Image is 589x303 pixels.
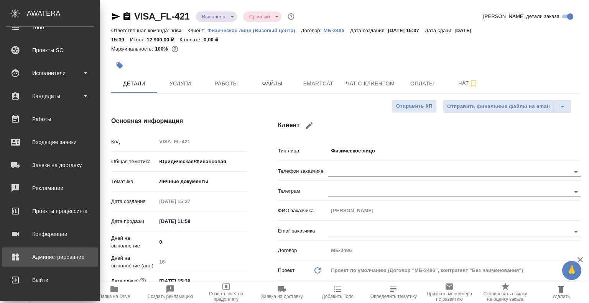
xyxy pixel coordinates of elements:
div: Рекламации [6,182,94,194]
span: Призвать менеджера по развитию [426,291,473,302]
p: Маржинальность: [111,46,155,52]
p: Физическое лицо (Визовый центр) [207,28,301,33]
p: Тип лица [278,147,329,155]
button: Срочный [247,13,272,20]
svg: Подписаться [469,79,478,88]
p: Договор: [301,28,324,33]
div: Проекты SC [6,44,94,56]
p: Тематика [111,178,156,185]
input: Пустое поле [328,205,581,216]
a: Конференции [2,224,98,244]
p: Дата сдачи: [425,28,454,33]
button: Выполнен [200,13,228,20]
div: Личные документы [156,175,247,188]
input: ✎ Введи что-нибудь [156,275,224,287]
button: Доп статусы указывают на важность/срочность заказа [286,11,296,21]
p: Телеграм [278,187,329,195]
div: Юридическая/Финансовая [156,155,247,168]
a: Рекламации [2,179,98,198]
span: Отправить КП [396,102,433,111]
span: 🙏 [565,262,578,278]
span: Чат [450,79,487,88]
button: Заявка на доставку [254,282,310,303]
p: Общая тематика [111,158,156,165]
input: ✎ Введи что-нибудь [156,216,224,227]
h4: Клиент [278,116,581,135]
button: Добавить тэг [111,57,128,74]
span: Скопировать ссылку на оценку заказа [482,291,529,302]
p: Ответственная команда: [111,28,171,33]
button: Папка на Drive [87,282,143,303]
button: Если добавить услуги и заполнить их объемом, то дата рассчитается автоматически [138,276,148,286]
span: Работы [208,79,245,88]
p: Клиент: [188,28,207,33]
div: Заявки на доставку [6,159,94,171]
button: Создать рекламацию [142,282,198,303]
span: Услуги [162,79,199,88]
p: ФИО заказчика [278,207,329,215]
h4: Основная информация [111,116,247,126]
div: Физическое лицо [328,144,581,157]
div: Конференции [6,228,94,240]
p: Дней на выполнение [111,234,156,250]
div: Работы [6,113,94,125]
button: Скопировать ссылку на оценку заказа [477,282,533,303]
div: Выполнен [196,11,237,22]
span: Создать рекламацию [148,294,193,299]
p: [DATE] 15:37 [388,28,425,33]
a: Заявки на доставку [2,156,98,175]
span: Smartcat [300,79,337,88]
input: Пустое поле [156,196,224,207]
a: Проекты процессинга [2,201,98,221]
span: Папка на Drive [99,294,130,299]
button: Призвать менеджера по развитию [421,282,477,303]
a: Физическое лицо (Визовый центр) [207,27,301,33]
div: Todo [6,21,94,33]
span: Файлы [254,79,291,88]
p: Дата создания [111,198,156,205]
span: Заявка на доставку [261,294,303,299]
span: Создать счет на предоплату [203,291,250,302]
span: Удалить [552,294,570,299]
p: Дата сдачи [111,277,138,285]
button: Отправить КП [392,100,437,113]
p: Проект [278,267,295,274]
span: Добавить Todo [322,294,354,299]
div: Выйти [6,274,94,286]
div: Администрирование [6,251,94,263]
p: 0,00 ₽ [204,37,224,43]
button: Определить тематику [366,282,422,303]
div: AWATERA [27,6,100,21]
div: Проект по умолчанию (Договор "МБ-3496", контрагент "Без наименования") [328,264,581,277]
p: МБ-3496 [323,28,350,33]
p: Договор [278,247,329,254]
button: Удалить [533,282,589,303]
span: Детали [116,79,153,88]
p: Visa [171,28,188,33]
p: Email заказчика [278,227,329,235]
div: Входящие заявки [6,136,94,148]
button: Отправить финальные файлы на email [443,100,554,113]
span: Оплаты [404,79,441,88]
a: Администрирование [2,247,98,267]
button: 0.00 RUB; [170,44,180,54]
p: 100% [155,46,170,52]
input: Пустое поле [328,245,581,256]
a: Входящие заявки [2,133,98,152]
input: Пустое поле [156,136,247,147]
div: Проекты процессинга [6,205,94,217]
a: Проекты SC [2,41,98,60]
button: Скопировать ссылку [122,12,132,21]
a: Выйти [2,270,98,290]
span: Определить тематику [370,294,417,299]
button: 🙏 [562,261,581,280]
p: К оплате: [179,37,204,43]
p: Дата создания: [350,28,388,33]
p: Код [111,138,156,146]
p: 12 900,00 ₽ [146,37,179,43]
div: split button [443,100,571,113]
div: Выполнен [243,11,281,22]
p: Дата продажи [111,218,156,225]
input: Пустое поле [156,256,247,267]
button: Open [571,187,581,197]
